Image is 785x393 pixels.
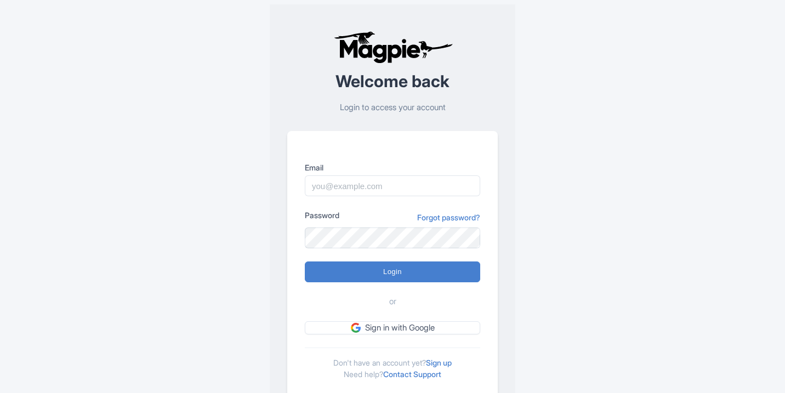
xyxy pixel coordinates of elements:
span: or [389,295,396,308]
img: google.svg [351,323,361,333]
a: Sign in with Google [305,321,480,335]
p: Login to access your account [287,101,498,114]
a: Contact Support [383,369,441,379]
input: Login [305,261,480,282]
a: Sign up [426,358,452,367]
label: Password [305,209,339,221]
input: you@example.com [305,175,480,196]
div: Don't have an account yet? Need help? [305,348,480,380]
label: Email [305,162,480,173]
img: logo-ab69f6fb50320c5b225c76a69d11143b.png [331,31,454,64]
h2: Welcome back [287,72,498,90]
a: Forgot password? [417,212,480,223]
